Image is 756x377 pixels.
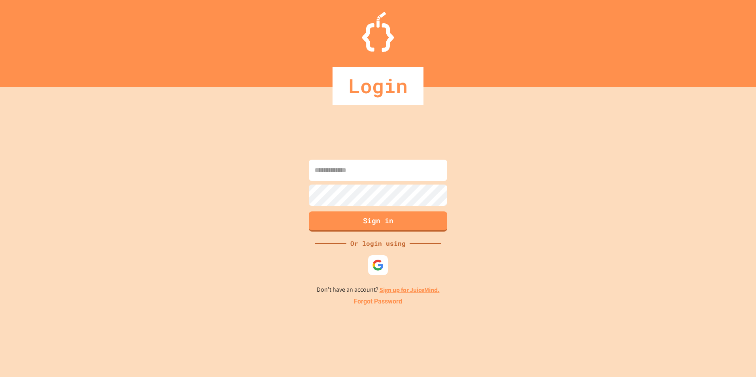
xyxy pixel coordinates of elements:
button: Sign in [309,211,447,232]
a: Sign up for JuiceMind. [380,286,440,294]
img: Logo.svg [362,12,394,52]
iframe: chat widget [690,311,748,345]
iframe: chat widget [723,345,748,369]
a: Forgot Password [354,297,402,306]
p: Don't have an account? [317,285,440,295]
div: Or login using [346,239,410,248]
img: google-icon.svg [372,259,384,271]
div: Login [333,67,423,105]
